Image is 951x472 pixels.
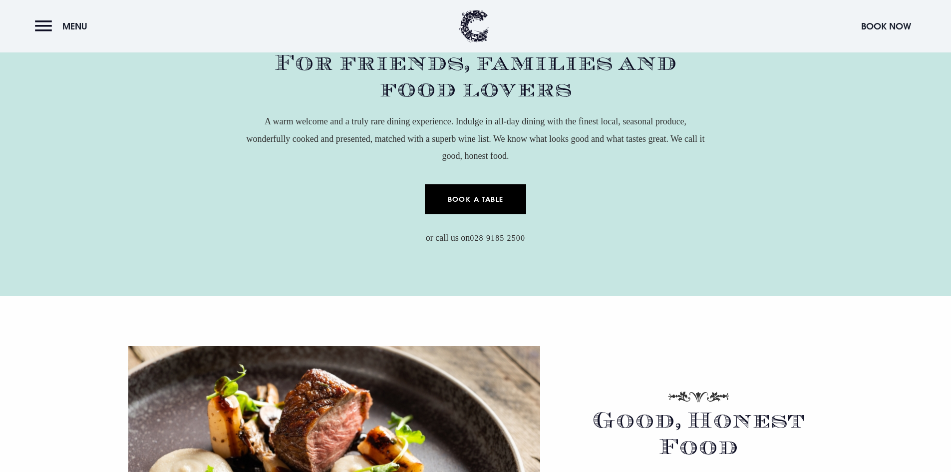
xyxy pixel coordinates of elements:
a: 028 9185 2500 [470,234,525,243]
h2: Good, Honest Food [574,416,823,461]
button: Book Now [856,15,916,37]
h2: For friends, families and food lovers [246,50,705,103]
p: or call us on [246,229,705,246]
a: Book a Table [425,184,526,214]
button: Menu [35,15,92,37]
img: Clandeboye Lodge [459,10,489,42]
span: Menu [62,20,87,32]
p: A warm welcome and a truly rare dining experience. Indulge in all-day dining with the finest loca... [246,113,705,164]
